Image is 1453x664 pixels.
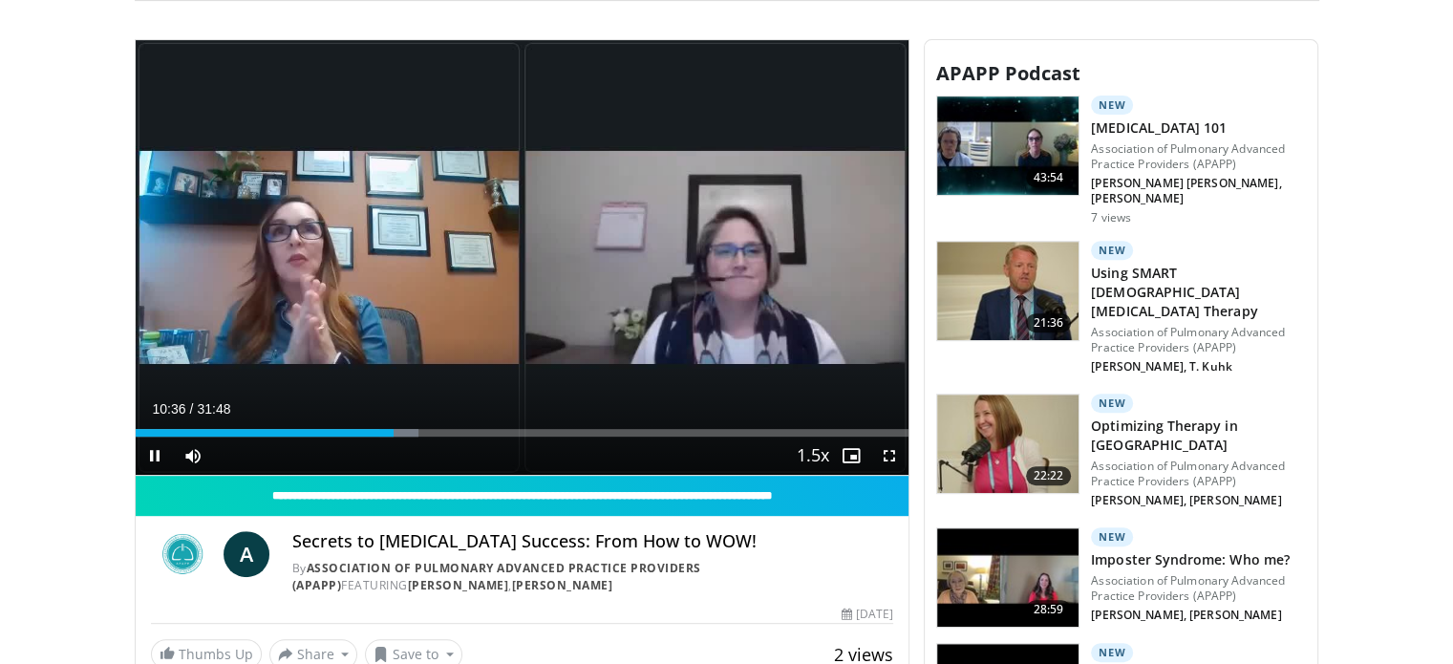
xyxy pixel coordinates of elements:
p: New [1091,241,1133,260]
a: [PERSON_NAME] [408,577,509,593]
video-js: Video Player [136,40,909,477]
img: fa10aef4-8ec7-44c0-b5bf-9ebd33d272da.150x105_q85_crop-smart_upscale.jpg [937,242,1079,341]
img: 0af2c90b-4681-4e3e-8191-b0c92586141a.150x105_q85_crop-smart_upscale.jpg [937,395,1079,494]
p: New [1091,96,1133,115]
p: [PERSON_NAME], T. Kuhk [1091,359,1306,375]
p: New [1091,527,1133,546]
p: [PERSON_NAME] [PERSON_NAME], [PERSON_NAME] [1091,176,1306,206]
p: Association of Pulmonary Advanced Practice Providers (APAPP) [1091,459,1306,489]
button: Enable picture-in-picture mode [832,437,870,475]
img: Association of Pulmonary Advanced Practice Providers (APAPP) [151,531,216,577]
h3: Imposter Syndrome: Who me? [1091,550,1306,569]
p: Association of Pulmonary Advanced Practice Providers (APAPP) [1091,141,1306,172]
button: Fullscreen [870,437,908,475]
span: APAPP Podcast [936,60,1080,86]
div: By FEATURING , [292,560,894,594]
div: [DATE] [842,606,893,623]
h3: Optimizing Therapy in [GEOGRAPHIC_DATA] [1091,417,1306,455]
a: 28:59 New Imposter Syndrome: Who me? Association of Pulmonary Advanced Practice Providers (APAPP)... [936,527,1306,629]
p: [PERSON_NAME], [PERSON_NAME] [1091,493,1306,508]
span: 43:54 [1026,168,1072,187]
p: Association of Pulmonary Advanced Practice Providers (APAPP) [1091,325,1306,355]
div: Progress Bar [136,429,909,437]
img: 6224b7a6-aa49-4340-8ac7-7f53c02bf27b.150x105_q85_crop-smart_upscale.jpg [937,96,1079,196]
p: Association of Pulmonary Advanced Practice Providers (APAPP) [1091,573,1306,604]
span: 21:36 [1026,313,1072,332]
button: Pause [136,437,174,475]
a: Association of Pulmonary Advanced Practice Providers (APAPP) [292,560,701,593]
h3: Using SMART [DEMOGRAPHIC_DATA] [MEDICAL_DATA] Therapy [1091,264,1306,321]
h3: [MEDICAL_DATA] 101 [1091,118,1306,138]
h4: Secrets to [MEDICAL_DATA] Success: From How to WOW! [292,531,894,552]
span: 10:36 [153,401,186,417]
p: New [1091,643,1133,662]
span: 28:59 [1026,600,1072,619]
p: [PERSON_NAME], [PERSON_NAME] [1091,608,1306,623]
a: 21:36 New Using SMART [DEMOGRAPHIC_DATA] [MEDICAL_DATA] Therapy Association of Pulmonary Advanced... [936,241,1306,378]
p: New [1091,394,1133,413]
button: Playback Rate [794,437,832,475]
a: 43:54 New [MEDICAL_DATA] 101 Association of Pulmonary Advanced Practice Providers (APAPP) [PERSON... [936,96,1306,225]
a: [PERSON_NAME] [512,577,613,593]
a: 22:22 New Optimizing Therapy in [GEOGRAPHIC_DATA] Association of Pulmonary Advanced Practice Prov... [936,394,1306,512]
span: 22:22 [1026,466,1072,485]
img: 126e1953-bb1b-4c47-93ef-6ba5c7e9f411.150x105_q85_crop-smart_upscale.jpg [937,528,1079,628]
span: / [190,401,194,417]
a: A [224,531,269,577]
span: 31:48 [197,401,230,417]
button: Mute [174,437,212,475]
p: 7 views [1091,210,1131,225]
